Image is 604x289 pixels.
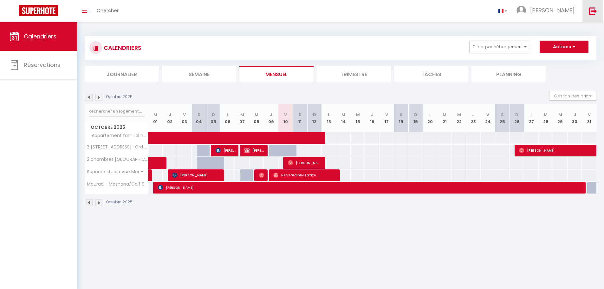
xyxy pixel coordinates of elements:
li: Trimestre [317,66,391,82]
button: Filtrer par hébergement [469,41,530,53]
abbr: L [328,112,330,118]
th: 18 [394,104,409,132]
abbr: M [240,112,244,118]
abbr: M [443,112,446,118]
th: 25 [495,104,510,132]
abbr: D [212,112,215,118]
abbr: J [371,112,373,118]
li: Mensuel [239,66,314,82]
button: Gestion des prix [549,91,596,101]
span: 3 [STREET_ADDRESS] · Grd appart cosy 3 ch. terrasse/clim centre [GEOGRAPHIC_DATA] [86,145,149,149]
img: ... [516,6,526,15]
th: 10 [278,104,293,132]
span: Réservations [24,61,61,69]
abbr: L [429,112,431,118]
span: Chercher [97,7,119,14]
p: Octobre 2025 [106,94,133,100]
li: Semaine [162,66,236,82]
abbr: J [169,112,171,118]
span: Hebreardinho Lazize [273,169,336,181]
span: Mourad - Mesnana/Golf 9272257489 · Mesnana Golf : Fully Eq. 2BR Apt. Smart Price! [86,182,149,187]
span: Calendriers [24,32,56,40]
li: Planning [471,66,546,82]
th: 01 [148,104,163,132]
th: 27 [524,104,539,132]
abbr: V [183,112,186,118]
th: 19 [408,104,423,132]
th: 22 [452,104,466,132]
abbr: J [472,112,475,118]
abbr: S [299,112,302,118]
span: [PERSON_NAME] [259,169,264,181]
th: 05 [206,104,221,132]
th: 11 [293,104,307,132]
th: 12 [307,104,322,132]
abbr: M [153,112,157,118]
th: 29 [553,104,568,132]
span: [PERSON_NAME] [172,169,221,181]
abbr: V [284,112,287,118]
li: Journalier [85,66,159,82]
abbr: V [486,112,489,118]
th: 03 [177,104,192,132]
th: 13 [322,104,336,132]
span: Octobre 2025 [85,123,148,132]
th: 07 [235,104,250,132]
abbr: M [255,112,258,118]
th: 21 [437,104,452,132]
th: 08 [250,104,264,132]
th: 23 [466,104,481,132]
span: 2 chambres [GEOGRAPHIC_DATA] [86,157,149,162]
abbr: D [414,112,417,118]
abbr: M [457,112,461,118]
abbr: L [227,112,229,118]
li: Tâches [394,66,468,82]
img: logout [589,7,597,15]
abbr: M [341,112,345,118]
span: Superbe studio Vue Mer - Corniche Malabata, Clim [86,169,149,174]
abbr: V [588,112,591,118]
span: [PERSON_NAME] [244,144,264,156]
h3: CALENDRIERS [102,41,141,55]
input: Rechercher un logement... [88,106,145,117]
abbr: M [558,112,562,118]
th: 31 [582,104,596,132]
th: 02 [163,104,177,132]
abbr: L [530,112,532,118]
abbr: V [385,112,388,118]
abbr: M [544,112,548,118]
th: 24 [481,104,495,132]
th: 14 [336,104,351,132]
th: 28 [539,104,553,132]
abbr: S [501,112,504,118]
abbr: S [198,112,200,118]
abbr: J [574,112,576,118]
th: 04 [192,104,206,132]
span: [PERSON_NAME] [158,181,586,194]
th: 30 [568,104,582,132]
th: 16 [365,104,380,132]
img: Super Booking [19,5,58,16]
span: [PERSON_NAME] [288,157,322,169]
span: Appartement familial neuf [86,132,149,139]
th: 06 [220,104,235,132]
abbr: D [515,112,518,118]
span: [PERSON_NAME] [216,144,235,156]
abbr: J [270,112,272,118]
th: 26 [510,104,524,132]
th: 15 [351,104,365,132]
th: 17 [380,104,394,132]
abbr: S [400,112,403,118]
abbr: D [313,112,316,118]
abbr: M [356,112,360,118]
button: Actions [540,41,588,53]
p: Octobre 2025 [106,199,133,205]
th: 09 [264,104,278,132]
span: [PERSON_NAME] [530,6,575,14]
th: 20 [423,104,438,132]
